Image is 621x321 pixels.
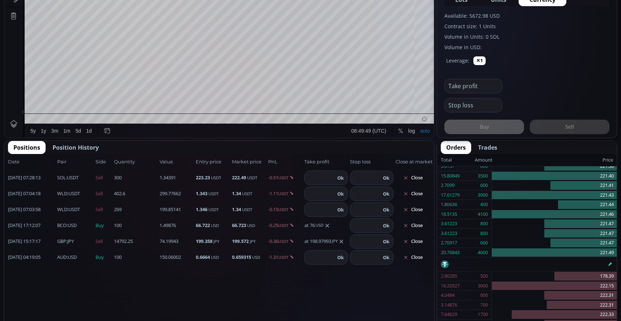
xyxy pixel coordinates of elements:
[127,18,141,23] div: 221.93
[211,254,219,260] small: USD
[492,310,617,320] div: 222.33
[492,271,617,281] div: 178.39
[13,143,40,152] span: Positions
[8,174,55,181] span: [DATE] 07:28:13
[208,207,219,212] small: USDT
[492,181,617,191] div: 221.41
[475,155,493,165] div: Amount
[396,172,430,184] button: Close
[268,190,302,197] span: -1.11
[43,17,65,23] div: Solana
[478,143,497,152] span: Trades
[446,57,469,64] label: Leverage:
[143,18,147,23] div: C
[147,18,161,23] div: 221.98
[211,223,219,228] small: USD
[242,207,252,212] small: USDT
[492,210,617,219] div: 221.46
[232,174,246,181] b: 222.49
[214,239,219,244] small: JPY
[8,190,55,197] span: [DATE] 07:04:18
[247,175,257,180] small: USDT
[441,310,457,319] div: 7.64629
[114,254,157,261] span: 100
[441,171,460,181] div: 15.80849
[381,206,392,214] button: Ok
[335,190,346,198] button: Ok
[114,174,157,181] span: 300
[52,143,99,152] span: Position History
[114,206,157,213] span: 269
[114,190,157,197] span: 402.6
[96,254,112,261] span: Buy
[441,141,471,154] button: Orders
[304,238,348,245] div: at 198.97993
[8,238,55,245] span: [DATE] 15:17:17
[196,254,210,260] b: 0.6664
[57,222,77,229] span: :USD
[87,18,101,23] div: 221.94
[47,141,104,154] button: Position History
[96,190,112,197] span: Sell
[441,191,460,200] div: 17.61279
[196,206,207,213] b: 1.346
[441,210,457,219] div: 18.5135
[8,158,55,166] span: Date
[232,238,249,244] b: 199.572
[96,222,112,229] span: Buy
[103,18,107,23] div: H
[278,191,288,196] small: USDT
[42,26,54,31] div: 95.51
[35,17,43,23] div: 1
[57,254,77,261] span: :USD
[492,171,617,181] div: 221.40
[480,291,488,300] div: 800
[441,238,457,248] div: 2.70917
[57,206,80,213] span: :USDT
[57,254,67,260] b: AUD
[441,155,475,165] div: Total
[268,254,302,261] span: -1.31
[71,17,77,23] div: Market open
[480,200,488,209] div: 400
[24,26,39,31] div: Volume
[492,281,617,291] div: 222.15
[381,190,392,198] button: Ok
[242,191,252,196] small: USDT
[57,158,93,166] span: Pair
[232,222,246,228] b: 66.723
[232,206,241,213] b: 1.34
[278,175,288,180] small: USDT
[480,219,488,228] div: 800
[57,222,67,228] b: BCO
[232,254,251,260] b: 0.659315
[441,300,457,310] div: 3.14876
[478,171,488,181] div: 3500
[350,158,393,166] span: Stop loss
[83,18,87,23] div: O
[8,254,55,261] span: [DATE] 04:19:05
[446,143,466,152] span: Orders
[480,271,488,281] div: 500
[98,4,119,10] div: Compare
[492,229,617,239] div: 221.47
[57,238,66,244] b: GBP
[232,158,266,166] span: Market price
[250,239,255,244] small: JPY
[164,18,196,23] div: +0.03 (+0.01%)
[493,155,613,165] div: Price
[252,254,260,260] small: USD
[444,43,609,51] label: Volume in USD:
[492,219,617,229] div: 221.47
[335,206,346,214] button: Ok
[278,239,288,244] small: USDT
[57,190,80,197] span: :USDT
[211,175,221,180] small: USDT
[114,222,157,229] span: 100
[492,248,617,257] div: 221.49
[196,190,207,197] b: 1.343
[304,158,348,166] span: Take profit
[381,237,392,245] button: Ok
[492,291,617,300] div: 222.31
[278,254,288,260] small: USDT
